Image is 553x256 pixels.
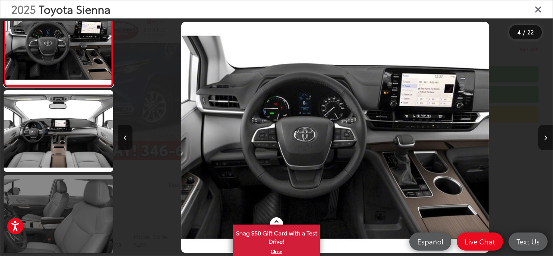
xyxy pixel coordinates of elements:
span: 22 [527,28,534,36]
img: 2025 Toyota Sienna XLE [4,4,113,85]
span: 4 [518,28,521,36]
button: Previous image [118,125,132,150]
span: 2025 [11,1,36,17]
a: Español [409,232,451,251]
i: Close gallery [535,4,542,14]
img: 2025 Toyota Sienna XLE [3,89,114,173]
div: 2025 Toyota Sienna XLE 3 [118,22,553,252]
a: Text Us [508,232,548,251]
button: Next image [538,125,553,150]
span: Snag $50 Gift Card with a Test Drive! [234,225,319,247]
img: 2025 Toyota Sienna XLE [181,22,489,252]
span: Live Chat [461,237,499,246]
a: Live Chat [457,232,503,251]
span: Toyota Sienna [39,1,110,17]
span: Text Us [513,237,543,246]
span: Español [414,237,447,246]
span: / [522,30,526,35]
